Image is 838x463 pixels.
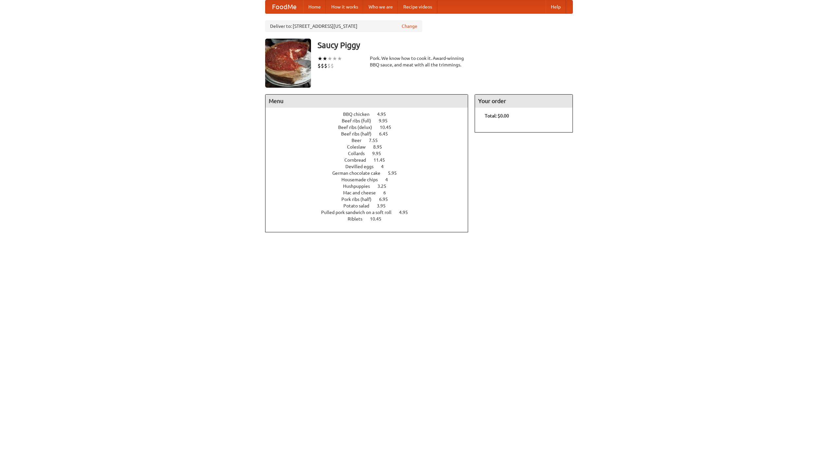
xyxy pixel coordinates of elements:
img: angular.jpg [265,39,311,88]
a: Cornbread 11.45 [344,157,397,163]
span: Potato salad [343,203,376,208]
a: How it works [326,0,363,13]
a: BBQ chicken 4.95 [343,112,398,117]
span: Mac and cheese [343,190,382,195]
li: $ [324,62,327,69]
a: Riblets 10.45 [348,216,393,222]
a: Pork ribs (half) 6.95 [341,197,400,202]
li: ★ [318,55,322,62]
a: Change [402,23,417,29]
span: Coleslaw [347,144,372,150]
a: Beef ribs (half) 6.45 [341,131,400,136]
h3: Saucy Piggy [318,39,573,52]
span: German chocolate cake [332,170,387,176]
span: Collards [348,151,371,156]
span: 4.95 [377,112,392,117]
span: 6.45 [379,131,394,136]
span: 8.95 [373,144,389,150]
span: Beef ribs (full) [342,118,378,123]
span: Beer [352,138,368,143]
li: $ [321,62,324,69]
span: 7.55 [369,138,384,143]
span: 9.95 [372,151,388,156]
span: 6.95 [379,197,394,202]
span: 4.95 [399,210,414,215]
span: Pulled pork sandwich on a soft roll [321,210,398,215]
span: BBQ chicken [343,112,376,117]
a: Home [303,0,326,13]
li: ★ [332,55,337,62]
a: Devilled eggs 4 [345,164,396,169]
b: Total: $0.00 [485,113,509,118]
li: ★ [322,55,327,62]
span: 10.45 [370,216,388,222]
span: 4 [385,177,394,182]
a: Mac and cheese 6 [343,190,398,195]
a: German chocolate cake 5.95 [332,170,409,176]
li: $ [318,62,321,69]
span: Housemade chips [341,177,384,182]
a: Potato salad 3.95 [343,203,398,208]
h4: Your order [475,95,573,108]
a: Recipe videos [398,0,437,13]
div: Deliver to: [STREET_ADDRESS][US_STATE] [265,20,422,32]
a: Help [546,0,566,13]
span: 3.25 [377,184,393,189]
h4: Menu [265,95,468,108]
span: 9.95 [379,118,394,123]
a: Collards 9.95 [348,151,393,156]
a: FoodMe [265,0,303,13]
a: Who we are [363,0,398,13]
a: Pulled pork sandwich on a soft roll 4.95 [321,210,420,215]
span: 5.95 [388,170,403,176]
span: Devilled eggs [345,164,380,169]
span: Pork ribs (half) [341,197,378,202]
li: $ [327,62,331,69]
a: Beer 7.55 [352,138,390,143]
span: 4 [381,164,390,169]
a: Hushpuppies 3.25 [343,184,398,189]
span: Hushpuppies [343,184,376,189]
li: $ [331,62,334,69]
span: Riblets [348,216,369,222]
span: 3.95 [377,203,392,208]
a: Beef ribs (delux) 10.45 [338,125,403,130]
span: 6 [383,190,392,195]
span: Beef ribs (delux) [338,125,379,130]
li: ★ [337,55,342,62]
span: Cornbread [344,157,373,163]
div: Pork. We know how to cook it. Award-winning BBQ sauce, and meat with all the trimmings. [370,55,468,68]
li: ★ [327,55,332,62]
span: 11.45 [373,157,392,163]
a: Beef ribs (full) 9.95 [342,118,400,123]
a: Coleslaw 8.95 [347,144,394,150]
span: Beef ribs (half) [341,131,378,136]
span: 10.45 [380,125,398,130]
a: Housemade chips 4 [341,177,400,182]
